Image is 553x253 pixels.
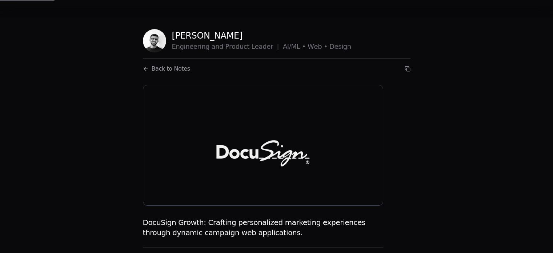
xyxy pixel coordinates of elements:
span: n [176,41,180,52]
span: • [302,41,306,52]
span: d [236,41,240,52]
span: a [212,41,216,52]
span: • [324,41,328,52]
p: [PERSON_NAME] [172,30,351,41]
span: E [172,41,176,52]
span: e [314,41,318,52]
span: e [193,41,197,52]
span: g [205,41,209,52]
span: r [229,41,232,52]
img: DocuSign [143,85,384,206]
span: e [255,41,259,52]
span: i [200,41,202,52]
span: n [185,41,189,52]
span: L [251,41,255,52]
span: M [291,41,296,52]
span: s [338,41,341,52]
span: I [287,41,289,52]
span: i [341,41,343,52]
span: P [225,41,229,52]
span: r [197,41,200,52]
h1: DocuSign Growth: Crafting personalized marketing experiences through dynamic campaign web applica... [143,217,384,238]
a: Profile picture[PERSON_NAME] [143,29,351,52]
span: d [263,41,267,52]
span: a [259,41,263,52]
span: L [297,41,300,52]
span: i [184,41,186,52]
span: g [343,41,347,52]
span: e [267,41,271,52]
span: t [247,41,249,52]
span: g [180,41,184,52]
span: r [271,41,273,52]
span: W [308,41,314,52]
span: | [277,41,279,52]
span: n [215,41,219,52]
span: u [240,41,244,52]
span: d [219,41,223,52]
span: e [334,41,338,52]
span: e [189,41,193,52]
span: / [289,41,291,52]
span: c [244,41,247,52]
span: D [329,41,334,52]
a: Back to Notes [143,64,190,73]
span: n [347,41,351,52]
span: A [283,41,287,52]
span: o [232,41,236,52]
span: n [201,41,205,52]
img: Profile picture [143,29,166,52]
span: b [318,41,322,52]
span: Back to Notes [152,64,190,73]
